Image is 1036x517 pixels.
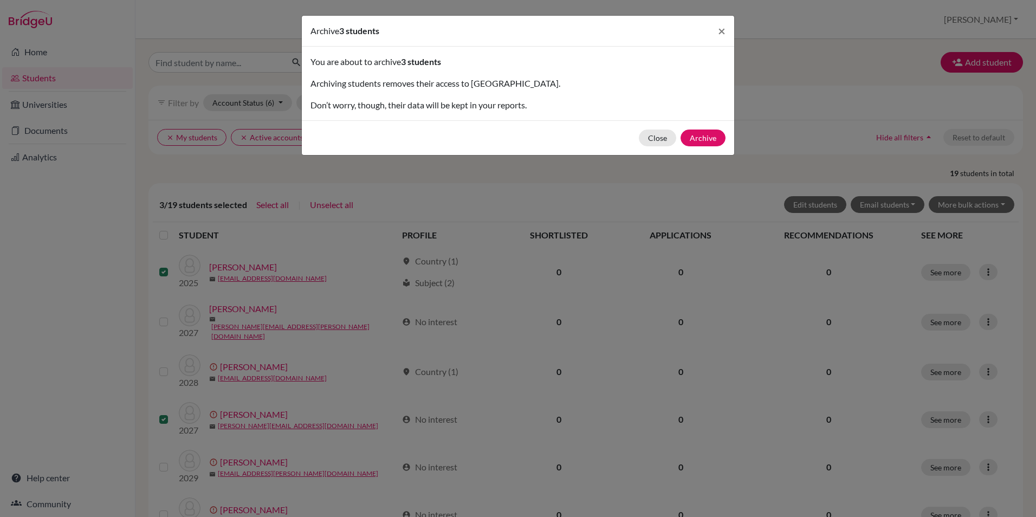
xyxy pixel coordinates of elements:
[639,130,676,146] button: Close
[310,55,726,68] p: You are about to archive
[310,99,726,112] p: Don’t worry, though, their data will be kept in your reports.
[681,130,726,146] button: Archive
[709,16,734,46] button: Close
[718,23,726,38] span: ×
[339,25,379,36] span: 3 students
[310,25,339,36] span: Archive
[310,77,726,90] p: Archiving students removes their access to [GEOGRAPHIC_DATA].
[401,56,441,67] span: 3 students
